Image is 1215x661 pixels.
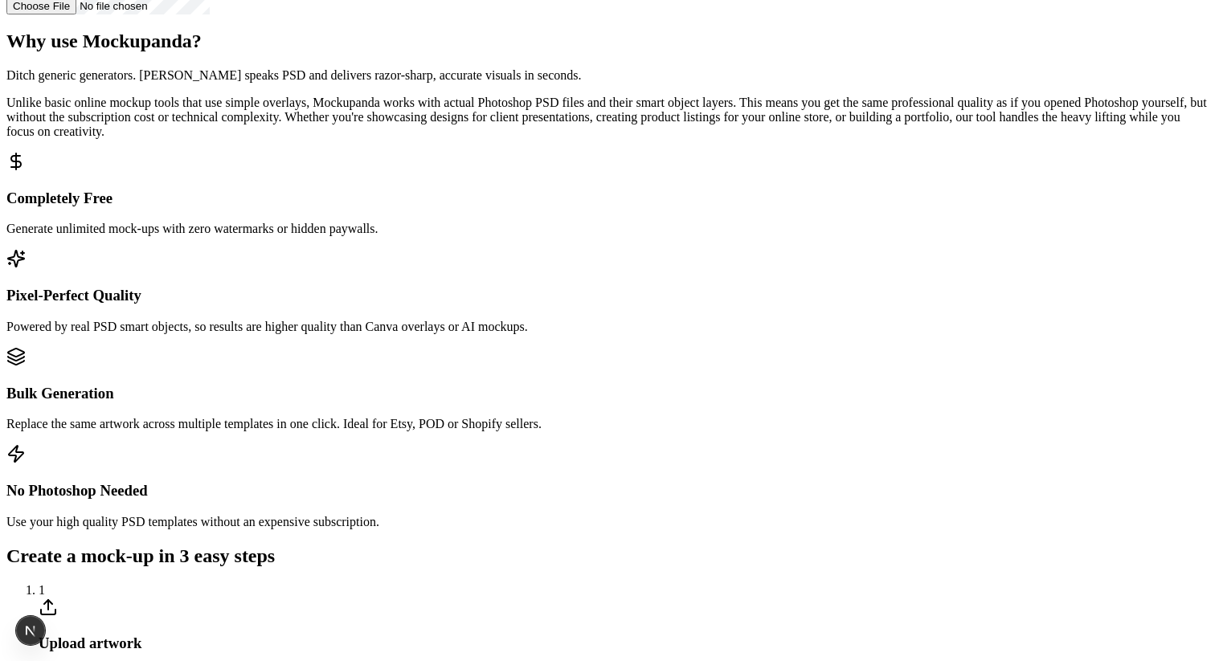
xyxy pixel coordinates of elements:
[6,320,1209,334] p: Powered by real PSD smart objects, so results are higher quality than Canva overlays or AI mockups.
[6,190,1209,207] h3: Completely Free
[39,583,45,597] span: 1
[6,482,1209,500] h3: No Photoshop Needed
[6,287,1209,304] h3: Pixel-Perfect Quality
[6,31,1209,52] h2: Why use Mockupanda?
[6,96,1209,139] p: Unlike basic online mockup tools that use simple overlays, Mockupanda works with actual Photoshop...
[6,417,1209,431] p: Replace the same artwork across multiple templates in one click. Ideal for Etsy, POD or Shopify s...
[6,68,1209,83] p: Ditch generic generators. [PERSON_NAME] speaks PSD and delivers razor-sharp, accurate visuals in ...
[39,634,1209,652] h3: Upload artwork
[6,545,1209,567] h2: Create a mock-up in 3 easy steps
[6,222,1209,236] p: Generate unlimited mock-ups with zero watermarks or hidden paywalls.
[6,515,1209,529] p: Use your high quality PSD templates without an expensive subscription.
[6,385,1209,402] h3: Bulk Generation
